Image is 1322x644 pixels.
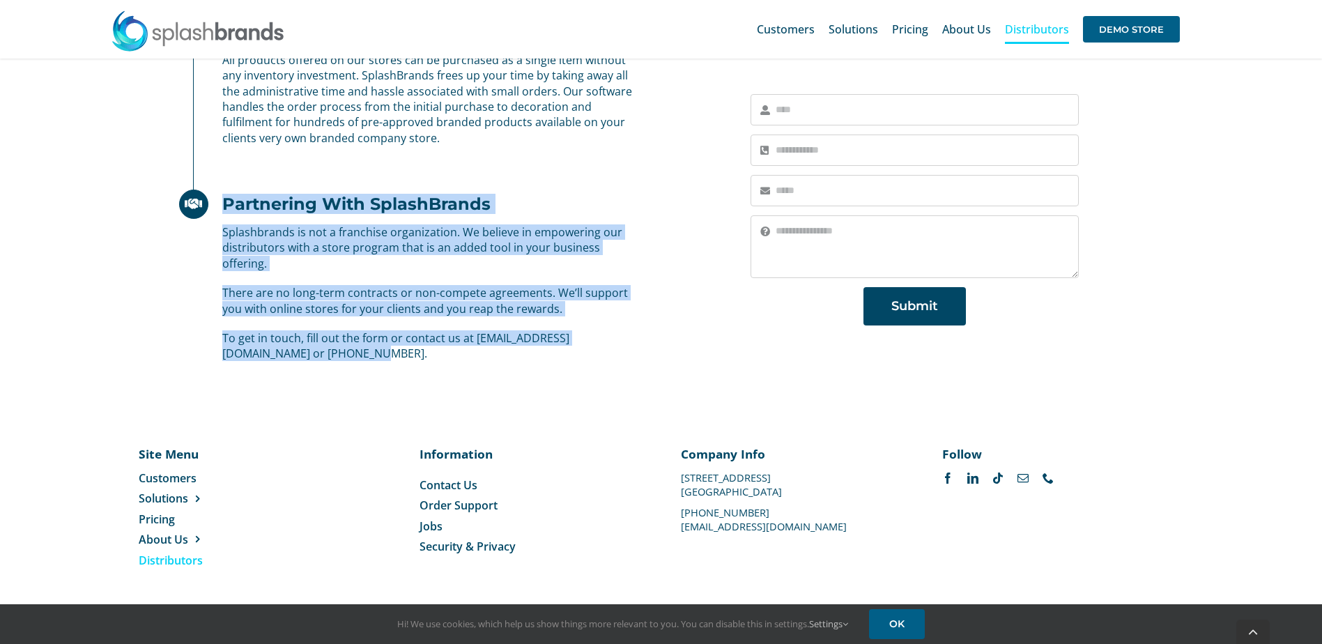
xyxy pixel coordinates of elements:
[222,224,636,271] p: Splashbrands is not a franchise organization. We believe in empowering our distributors with a st...
[809,618,848,630] a: Settings
[139,445,279,462] p: Site Menu
[139,553,203,568] span: Distributors
[757,7,1180,52] nav: Main Menu Sticky
[420,539,640,554] a: Security & Privacy
[139,532,188,547] span: About Us
[1043,473,1054,484] a: phone
[757,24,815,35] span: Customers
[139,512,279,527] a: Pricing
[139,491,188,506] span: Solutions
[222,285,636,316] p: There are no long-term contracts or non-compete agreements. We’ll support you with online stores ...
[869,609,925,639] a: OK
[1005,24,1069,35] span: Distributors
[139,470,279,568] nav: Menu
[139,470,279,486] a: Customers
[111,10,285,52] img: SplashBrands.com Logo
[942,24,991,35] span: About Us
[222,194,491,214] h2: Partnering With SplashBrands
[420,445,640,462] p: Information
[757,7,815,52] a: Customers
[891,299,938,314] span: Submit
[420,519,640,534] a: Jobs
[222,52,636,146] p: All products offered on our stores can be purchased as a single item without any inventory invest...
[892,24,928,35] span: Pricing
[139,491,279,506] a: Solutions
[942,445,1163,462] p: Follow
[139,532,279,547] a: About Us
[420,477,640,493] a: Contact Us
[863,287,966,325] button: Submit
[420,498,640,513] a: Order Support
[139,470,197,486] span: Customers
[1083,7,1180,52] a: DEMO STORE
[992,473,1004,484] a: tiktok
[829,24,878,35] span: Solutions
[1017,473,1029,484] a: mail
[139,512,175,527] span: Pricing
[420,477,477,493] span: Contact Us
[967,473,978,484] a: linkedin
[420,477,640,555] nav: Menu
[420,539,516,554] span: Security & Privacy
[222,330,636,362] p: To get in touch, fill out the form or contact us at [EMAIL_ADDRESS][DOMAIN_NAME] or [PHONE_NUMBER].
[139,553,279,568] a: Distributors
[1083,16,1180,43] span: DEMO STORE
[892,7,928,52] a: Pricing
[397,618,848,630] span: Hi! We use cookies, which help us show things more relevant to you. You can disable this in setti...
[681,445,902,462] p: Company Info
[942,473,953,484] a: facebook
[420,498,498,513] span: Order Support
[420,519,443,534] span: Jobs
[1005,7,1069,52] a: Distributors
